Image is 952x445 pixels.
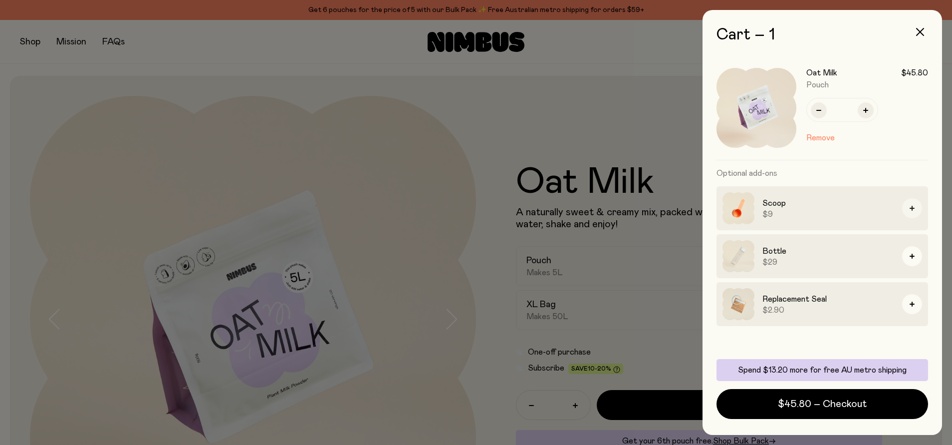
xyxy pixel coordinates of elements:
[806,68,837,78] h3: Oat Milk
[762,257,894,267] span: $29
[716,389,928,419] button: $45.80 – Checkout
[806,132,835,144] button: Remove
[901,68,928,78] span: $45.80
[806,81,829,89] span: Pouch
[762,209,894,219] span: $9
[762,245,894,257] h3: Bottle
[762,293,894,305] h3: Replacement Seal
[778,397,867,411] span: $45.80 – Checkout
[716,160,928,186] h3: Optional add-ons
[762,305,894,315] span: $2.90
[722,365,922,375] p: Spend $13.20 more for free AU metro shipping
[762,197,894,209] h3: Scoop
[716,26,928,44] h2: Cart – 1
